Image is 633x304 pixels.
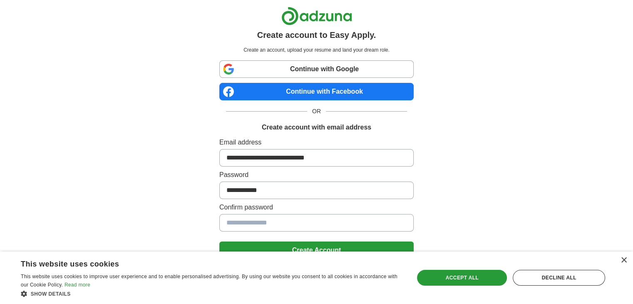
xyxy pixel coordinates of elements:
div: Show details [21,289,402,298]
button: Create Account [219,242,414,259]
label: Email address [219,137,414,147]
label: Confirm password [219,202,414,212]
a: Read more, opens a new window [65,282,90,288]
h1: Create account to Easy Apply. [257,29,376,41]
div: This website uses cookies [21,257,382,269]
span: OR [307,107,326,116]
p: Create an account, upload your resume and land your dream role. [221,46,412,54]
div: Accept all [417,270,507,286]
h1: Create account with email address [262,122,371,132]
div: Decline all [513,270,605,286]
a: Continue with Google [219,60,414,78]
span: This website uses cookies to improve user experience and to enable personalised advertising. By u... [21,274,397,288]
a: Continue with Facebook [219,83,414,100]
label: Password [219,170,414,180]
div: Close [621,257,627,264]
img: Adzuna logo [281,7,352,25]
span: Show details [31,291,71,297]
